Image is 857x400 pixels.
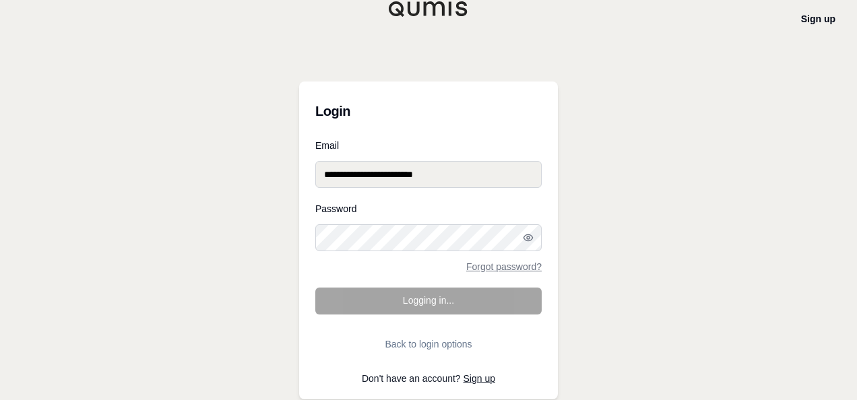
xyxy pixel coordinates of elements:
h3: Login [315,98,542,125]
button: Back to login options [315,331,542,358]
img: Qumis [388,1,469,17]
a: Forgot password? [466,262,542,271]
p: Don't have an account? [315,374,542,383]
label: Email [315,141,542,150]
label: Password [315,204,542,213]
a: Sign up [464,373,495,384]
a: Sign up [801,13,835,24]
